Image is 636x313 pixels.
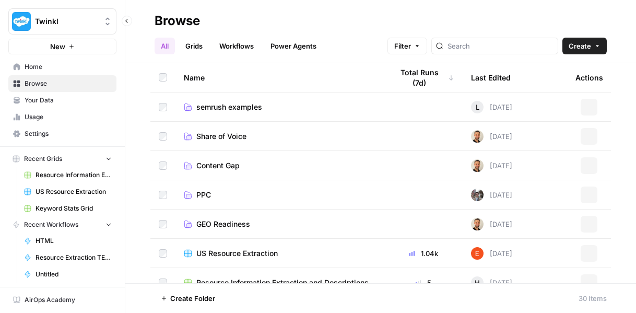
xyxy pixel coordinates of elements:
[8,109,116,125] a: Usage
[196,248,278,259] span: US Resource Extraction
[25,129,112,138] span: Settings
[12,12,31,31] img: Twinkl Logo
[184,190,376,200] a: PPC
[184,219,376,229] a: GEO Readiness
[471,63,511,92] div: Last Edited
[196,131,246,142] span: Share of Voice
[19,183,116,200] a: US Resource Extraction
[25,96,112,105] span: Your Data
[471,159,484,172] img: ggqkytmprpadj6gr8422u7b6ymfp
[196,277,369,288] span: Resource Information Extraction and Descriptions
[387,38,427,54] button: Filter
[8,92,116,109] a: Your Data
[19,266,116,283] a: Untitled
[155,38,175,54] a: All
[36,270,112,279] span: Untitled
[19,200,116,217] a: Keyword Stats Grid
[8,75,116,92] a: Browse
[19,233,116,249] a: HTML
[184,277,376,288] a: Resource Information Extraction and Descriptions
[196,190,211,200] span: PPC
[471,189,512,201] div: [DATE]
[50,41,65,52] span: New
[471,276,512,289] div: [DATE]
[179,38,209,54] a: Grids
[8,39,116,54] button: New
[447,41,553,51] input: Search
[475,277,480,288] span: H
[25,79,112,88] span: Browse
[36,253,112,262] span: Resource Extraction TEST
[184,102,376,112] a: semrush examples
[471,218,512,230] div: [DATE]
[184,160,376,171] a: Content Gap
[184,63,376,92] div: Name
[155,13,200,29] div: Browse
[8,59,116,75] a: Home
[24,154,62,164] span: Recent Grids
[36,236,112,246] span: HTML
[8,125,116,142] a: Settings
[471,247,512,260] div: [DATE]
[393,277,454,288] div: 5
[36,170,112,180] span: Resource Information Extraction and Descriptions
[36,187,112,196] span: US Resource Extraction
[8,217,116,233] button: Recent Workflows
[35,16,98,27] span: Twinkl
[471,218,484,230] img: ggqkytmprpadj6gr8422u7b6ymfp
[471,159,512,172] div: [DATE]
[393,248,454,259] div: 1.04k
[196,160,240,171] span: Content Gap
[562,38,607,54] button: Create
[476,102,479,112] span: L
[8,8,116,34] button: Workspace: Twinkl
[24,220,78,229] span: Recent Workflows
[471,101,512,113] div: [DATE]
[579,293,607,304] div: 30 Items
[19,249,116,266] a: Resource Extraction TEST
[184,131,376,142] a: Share of Voice
[471,247,484,260] img: 8y9pl6iujm21he1dbx14kgzmrglr
[394,41,411,51] span: Filter
[575,63,603,92] div: Actions
[471,130,512,143] div: [DATE]
[471,189,484,201] img: a2mlt6f1nb2jhzcjxsuraj5rj4vi
[471,130,484,143] img: ggqkytmprpadj6gr8422u7b6ymfp
[184,248,376,259] a: US Resource Extraction
[569,41,591,51] span: Create
[8,151,116,167] button: Recent Grids
[264,38,323,54] a: Power Agents
[170,293,215,304] span: Create Folder
[25,62,112,72] span: Home
[19,167,116,183] a: Resource Information Extraction and Descriptions
[25,112,112,122] span: Usage
[36,204,112,213] span: Keyword Stats Grid
[8,292,116,308] a: AirOps Academy
[213,38,260,54] a: Workflows
[196,102,262,112] span: semrush examples
[25,295,112,305] span: AirOps Academy
[155,290,221,307] button: Create Folder
[393,63,454,92] div: Total Runs (7d)
[196,219,250,229] span: GEO Readiness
